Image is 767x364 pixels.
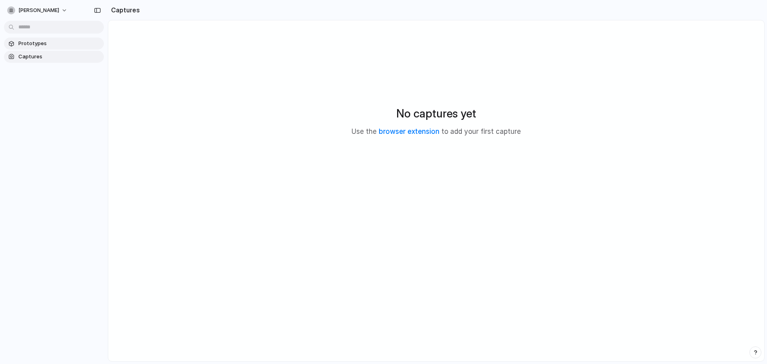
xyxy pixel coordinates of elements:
a: Captures [4,51,104,63]
h2: No captures yet [396,105,476,122]
span: Captures [18,53,101,61]
p: Use the to add your first capture [352,127,521,137]
a: browser extension [379,127,439,135]
button: [PERSON_NAME] [4,4,72,17]
span: [PERSON_NAME] [18,6,59,14]
a: Prototypes [4,38,104,50]
span: Prototypes [18,40,101,48]
h2: Captures [108,5,140,15]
